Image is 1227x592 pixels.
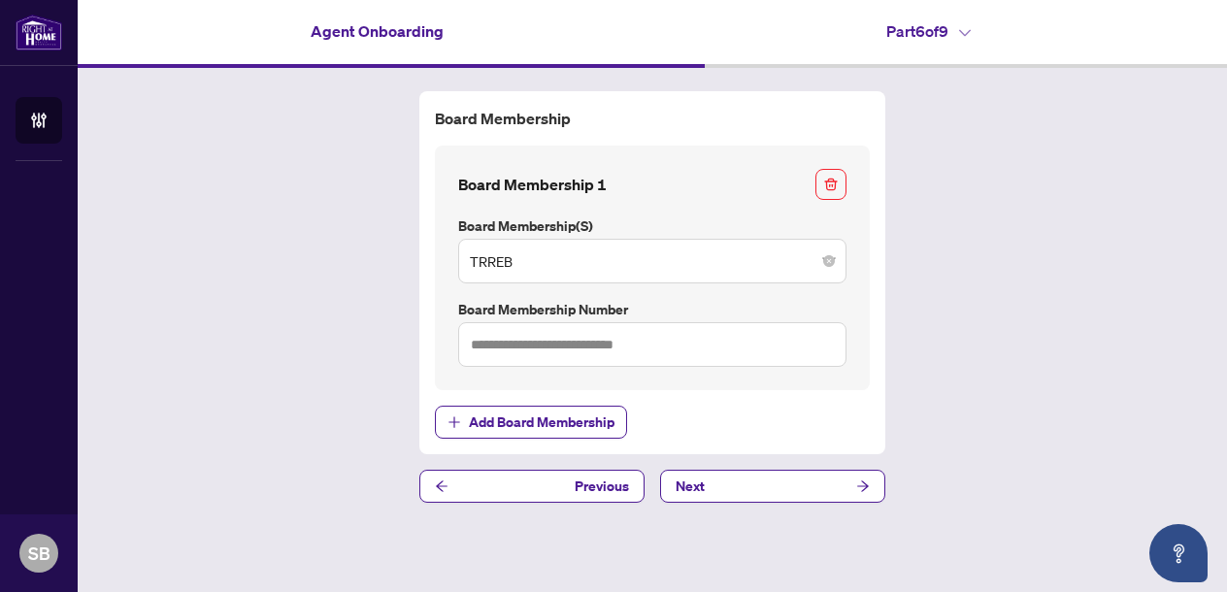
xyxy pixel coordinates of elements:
[823,255,835,267] span: close-circle
[886,19,971,43] h4: Part 6 of 9
[435,406,627,439] button: Add Board Membership
[660,470,885,503] button: Next
[448,415,461,429] span: plus
[458,299,846,320] label: Board Membership Number
[856,479,870,493] span: arrow-right
[16,15,62,50] img: logo
[311,19,444,43] h4: Agent Onboarding
[458,173,607,196] h4: Board Membership 1
[435,479,448,493] span: arrow-left
[575,471,629,502] span: Previous
[676,471,705,502] span: Next
[458,215,846,237] label: Board Membership(s)
[435,107,870,130] h4: Board Membership
[470,243,835,280] span: TRREB
[1149,524,1208,582] button: Open asap
[28,540,50,567] span: SB
[469,407,614,438] span: Add Board Membership
[419,470,645,503] button: Previous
